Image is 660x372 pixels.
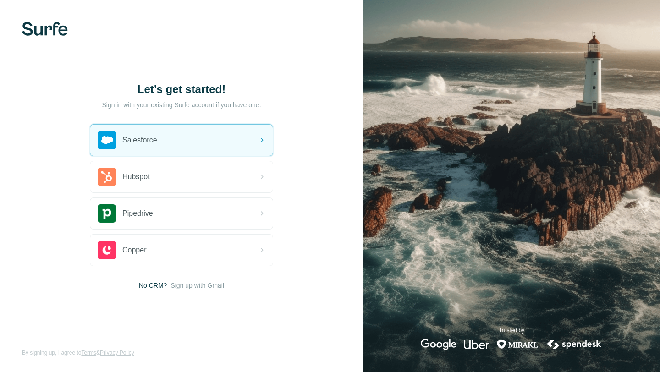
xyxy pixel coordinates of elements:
[122,208,153,219] span: Pipedrive
[496,339,539,350] img: mirakl's logo
[98,241,116,259] img: copper's logo
[122,171,150,182] span: Hubspot
[499,326,524,334] p: Trusted by
[102,100,261,109] p: Sign in with your existing Surfe account if you have one.
[22,349,134,357] span: By signing up, I agree to &
[100,350,134,356] a: Privacy Policy
[421,339,456,350] img: google's logo
[122,245,146,256] span: Copper
[22,22,68,36] img: Surfe's logo
[464,339,489,350] img: uber's logo
[98,131,116,149] img: salesforce's logo
[90,82,273,97] h1: Let’s get started!
[546,339,603,350] img: spendesk's logo
[122,135,157,146] span: Salesforce
[81,350,96,356] a: Terms
[98,168,116,186] img: hubspot's logo
[98,204,116,223] img: pipedrive's logo
[139,281,167,290] span: No CRM?
[170,281,224,290] button: Sign up with Gmail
